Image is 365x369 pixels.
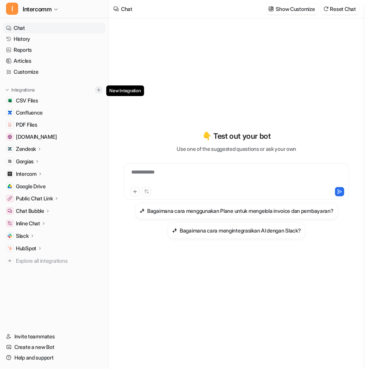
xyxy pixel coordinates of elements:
p: Zendesk [16,145,36,153]
img: Zendesk [8,147,12,151]
a: Chat [3,23,106,33]
img: HubSpot [8,246,12,251]
a: Explore all integrations [3,256,106,266]
a: Invite teammates [3,331,106,342]
a: Help and support [3,352,106,363]
button: Reset Chat [321,3,359,14]
span: [DOMAIN_NAME] [16,133,57,141]
img: Bagaimana cara mengintegrasikan AI dengan Slack? [172,228,177,233]
a: Google DriveGoogle Drive [3,181,106,192]
img: Google Drive [8,184,12,189]
span: Explore all integrations [16,255,103,267]
a: History [3,34,106,44]
span: Google Drive [16,183,46,190]
p: HubSpot [16,245,36,252]
img: customize [269,6,274,12]
a: ConfluenceConfluence [3,107,106,118]
p: 👇 Test out your bot [202,130,270,142]
button: Bagaimana cara mengintegrasikan AI dengan Slack?Bagaimana cara mengintegrasikan AI dengan Slack? [168,222,306,239]
p: Public Chat Link [16,195,53,202]
h3: Bagaimana cara menggunakan Plane untuk mengelola invoice dan pembayaran? [147,207,334,215]
p: Use one of the suggested questions or ask your own [177,145,296,153]
img: Chat Bubble [8,209,12,213]
span: Intercomm [23,4,51,14]
a: www.helpdesk.com[DOMAIN_NAME] [3,132,106,142]
img: explore all integrations [6,257,14,265]
button: Bagaimana cara menggunakan Plane untuk mengelola invoice dan pembayaran?Bagaimana cara menggunaka... [135,203,338,219]
img: Confluence [8,110,12,115]
img: Intercom [8,172,12,176]
a: Customize [3,67,106,77]
p: Integrations [11,87,35,93]
span: PDF Files [16,121,37,129]
p: Show Customize [276,5,315,13]
a: PDF FilesPDF Files [3,119,106,130]
button: Integrations [3,86,37,94]
a: Articles [3,56,106,66]
p: Gorgias [16,158,34,165]
span: I [6,3,18,15]
span: Confluence [16,109,43,116]
span: CSV Files [16,97,38,104]
a: Reports [3,45,106,55]
a: CSV FilesCSV Files [3,95,106,106]
p: Slack [16,232,29,240]
h3: Bagaimana cara mengintegrasikan AI dengan Slack? [180,226,301,234]
img: expand menu [5,87,10,93]
img: Bagaimana cara menggunakan Plane untuk mengelola invoice dan pembayaran? [140,208,145,214]
img: CSV Files [8,98,12,103]
p: Intercom [16,170,37,178]
img: Public Chat Link [8,196,12,201]
p: Inline Chat [16,220,40,227]
button: Show Customize [266,3,318,14]
img: PDF Files [8,122,12,127]
a: Create a new Bot [3,342,106,352]
img: Inline Chat [8,221,12,226]
span: New Integration [106,85,144,96]
img: menu_add.svg [96,87,101,93]
p: Chat Bubble [16,207,44,215]
div: Chat [121,5,132,13]
img: www.helpdesk.com [8,135,12,139]
img: reset [323,6,329,12]
img: Gorgias [8,159,12,164]
img: Slack [8,234,12,238]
